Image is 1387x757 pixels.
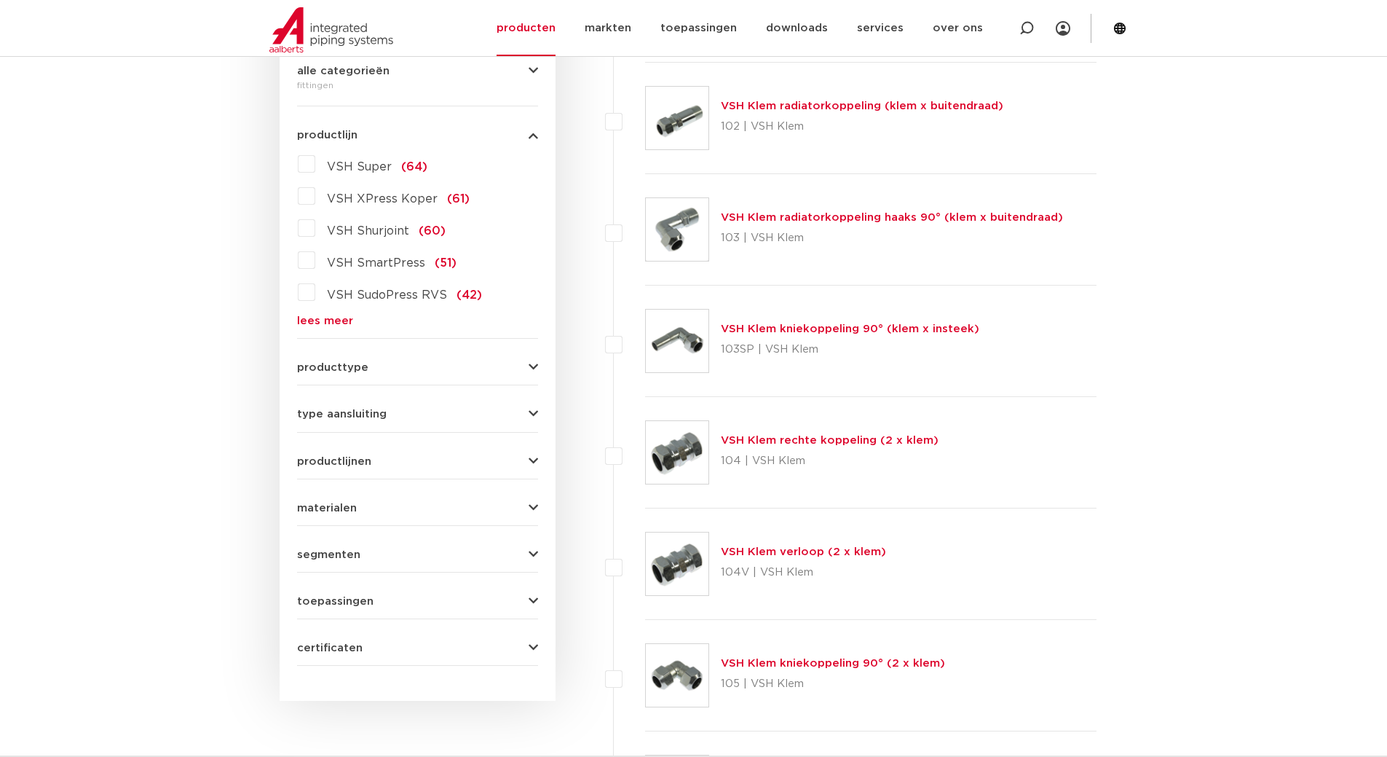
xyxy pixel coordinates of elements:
a: VSH Klem kniekoppeling 90° (2 x klem) [721,658,945,669]
a: VSH Klem verloop (2 x klem) [721,546,886,557]
p: 104V | VSH Klem [721,561,886,584]
p: 104 | VSH Klem [721,450,939,473]
span: (51) [435,257,457,269]
span: VSH SudoPress RVS [327,289,447,301]
button: segmenten [297,549,538,560]
p: 105 | VSH Klem [721,672,945,696]
button: toepassingen [297,596,538,607]
span: (61) [447,193,470,205]
a: VSH Klem radiatorkoppeling haaks 90° (klem x buitendraad) [721,212,1063,223]
img: Thumbnail for VSH Klem radiatorkoppeling (klem x buitendraad) [646,87,708,149]
p: 102 | VSH Klem [721,115,1003,138]
button: certificaten [297,643,538,654]
span: toepassingen [297,596,374,607]
img: Thumbnail for VSH Klem verloop (2 x klem) [646,533,708,595]
p: 103SP | VSH Klem [721,338,979,361]
button: materialen [297,503,538,514]
span: materialen [297,503,357,514]
a: lees meer [297,315,538,326]
img: Thumbnail for VSH Klem kniekoppeling 90° (klem x insteek) [646,310,708,372]
span: certificaten [297,643,363,654]
span: segmenten [297,549,360,560]
img: Thumbnail for VSH Klem kniekoppeling 90° (2 x klem) [646,644,708,707]
p: 103 | VSH Klem [721,227,1063,250]
button: producttype [297,362,538,373]
span: productlijnen [297,456,371,467]
a: VSH Klem kniekoppeling 90° (klem x insteek) [721,323,979,334]
button: productlijnen [297,456,538,467]
button: type aansluiting [297,409,538,420]
span: VSH Shurjoint [327,225,409,237]
img: Thumbnail for VSH Klem radiatorkoppeling haaks 90° (klem x buitendraad) [646,198,708,261]
button: productlijn [297,130,538,141]
div: fittingen [297,77,538,94]
span: (42) [457,289,482,301]
img: Thumbnail for VSH Klem rechte koppeling (2 x klem) [646,421,708,484]
span: producttype [297,362,368,373]
span: (64) [401,161,427,173]
span: (60) [419,225,446,237]
a: VSH Klem rechte koppeling (2 x klem) [721,435,939,446]
span: VSH XPress Koper [327,193,438,205]
button: alle categorieën [297,66,538,77]
span: productlijn [297,130,357,141]
span: VSH Super [327,161,392,173]
span: type aansluiting [297,409,387,420]
span: VSH SmartPress [327,257,425,269]
a: VSH Klem radiatorkoppeling (klem x buitendraad) [721,101,1003,111]
span: alle categorieën [297,66,390,77]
